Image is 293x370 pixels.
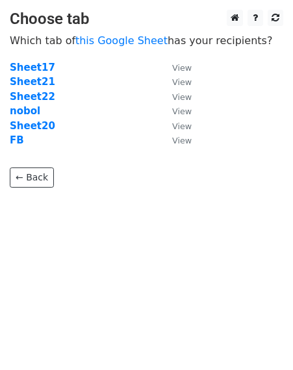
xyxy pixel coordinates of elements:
a: ← Back [10,167,54,188]
a: Sheet22 [10,91,55,103]
a: Sheet21 [10,76,55,88]
small: View [172,136,192,145]
small: View [172,63,192,73]
small: View [172,77,192,87]
a: View [159,91,192,103]
h3: Choose tab [10,10,283,29]
a: FB [10,134,24,146]
a: this Google Sheet [75,34,168,47]
a: View [159,76,192,88]
small: View [172,121,192,131]
a: View [159,134,192,146]
iframe: Chat Widget [228,308,293,370]
small: View [172,106,192,116]
p: Which tab of has your recipients? [10,34,283,47]
a: View [159,62,192,73]
a: Sheet17 [10,62,55,73]
a: Sheet20 [10,120,55,132]
small: View [172,92,192,102]
a: View [159,120,192,132]
a: nobol [10,105,40,117]
a: View [159,105,192,117]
